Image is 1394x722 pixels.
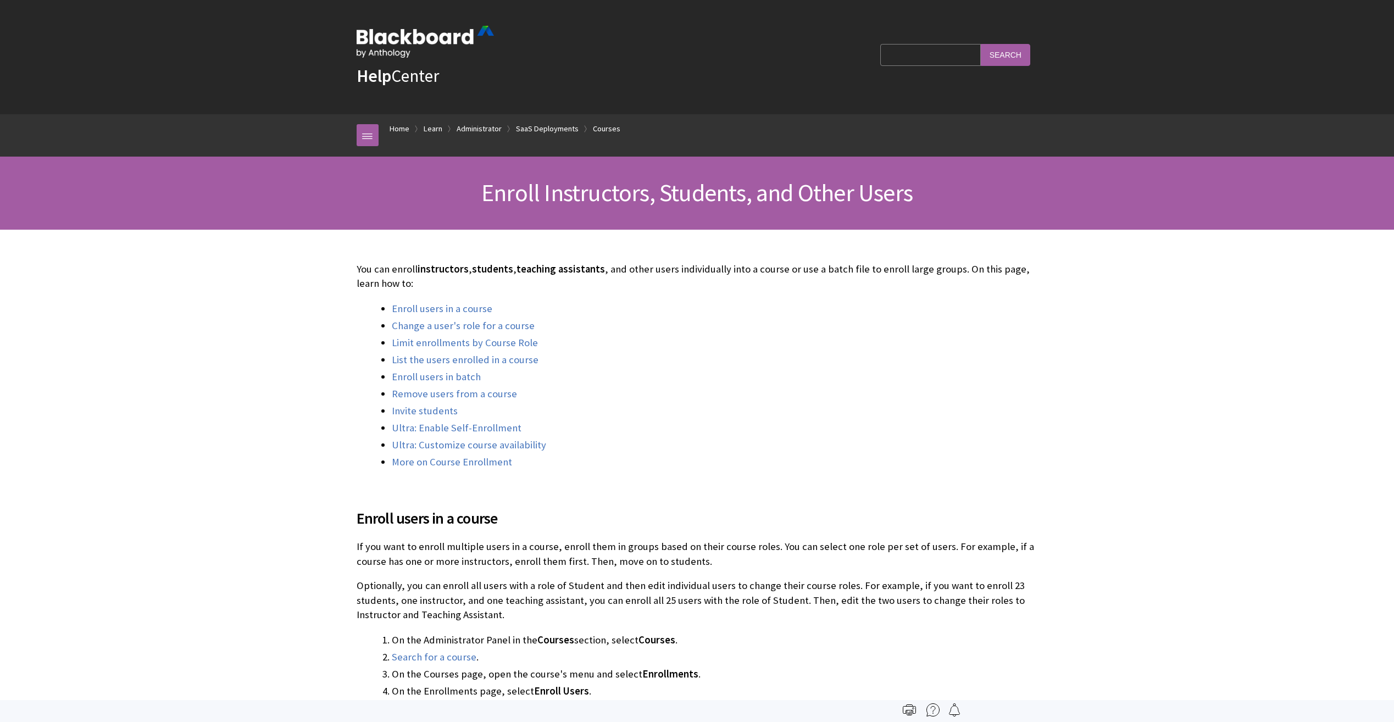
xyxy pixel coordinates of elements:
[926,703,940,717] img: More help
[392,336,538,349] a: Limit enrollments by Course Role
[903,703,916,717] img: Print
[392,302,492,315] a: Enroll users in a course
[424,122,442,136] a: Learn
[642,668,698,680] span: Enrollments
[357,540,1038,568] p: If you want to enroll multiple users in a course, enroll them in groups based on their course rol...
[472,263,513,275] span: students
[357,65,439,87] a: HelpCenter
[392,632,1038,648] li: On the Administrator Panel in the section, select .
[357,65,391,87] strong: Help
[392,438,546,452] a: Ultra: Customize course availability
[392,404,458,418] a: Invite students
[357,493,1038,530] h2: Enroll users in a course
[392,684,1038,699] li: On the Enrollments page, select .
[516,122,579,136] a: SaaS Deployments
[392,387,517,401] a: Remove users from a course
[516,263,605,275] span: teaching assistants
[357,26,494,58] img: Blackboard by Anthology
[392,421,521,435] a: Ultra: Enable Self-Enrollment
[418,263,469,275] span: instructors
[593,122,620,136] a: Courses
[392,353,538,366] a: List the users enrolled in a course
[357,262,1038,291] p: You can enroll , , , and other users individually into a course or use a batch file to enroll lar...
[537,634,574,646] span: Courses
[392,667,1038,682] li: On the Courses page, open the course's menu and select .
[948,703,961,717] img: Follow this page
[481,177,913,208] span: Enroll Instructors, Students, and Other Users
[392,651,476,664] a: Search for a course
[534,685,589,697] span: Enroll Users
[390,122,409,136] a: Home
[357,579,1038,622] p: Optionally, you can enroll all users with a role of Student and then edit individual users to cha...
[392,649,1038,665] li: .
[457,122,502,136] a: Administrator
[392,456,512,469] a: More on Course Enrollment
[981,44,1030,65] input: Search
[638,634,675,646] span: Courses
[392,370,481,384] a: Enroll users in batch
[392,319,535,332] a: Change a user's role for a course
